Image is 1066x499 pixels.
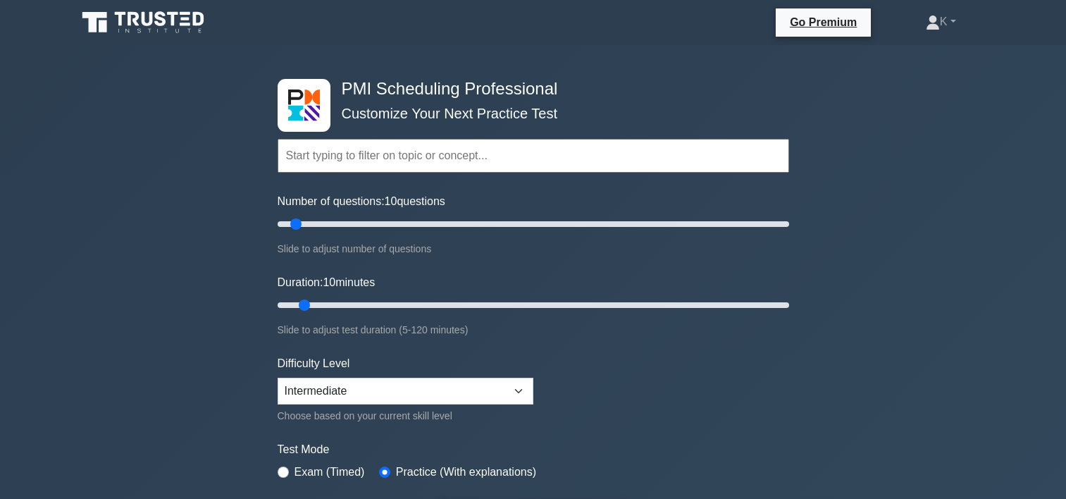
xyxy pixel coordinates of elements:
label: Difficulty Level [278,355,350,372]
label: Duration: minutes [278,274,376,291]
div: Choose based on your current skill level [278,407,533,424]
div: Slide to adjust test duration (5-120 minutes) [278,321,789,338]
label: Practice (With explanations) [396,464,536,481]
label: Number of questions: questions [278,193,445,210]
label: Test Mode [278,441,789,458]
span: 10 [323,276,335,288]
label: Exam (Timed) [295,464,365,481]
a: K [892,8,990,36]
input: Start typing to filter on topic or concept... [278,139,789,173]
span: 10 [385,195,397,207]
a: Go Premium [781,13,865,31]
h4: PMI Scheduling Professional [336,79,720,99]
div: Slide to adjust number of questions [278,240,789,257]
